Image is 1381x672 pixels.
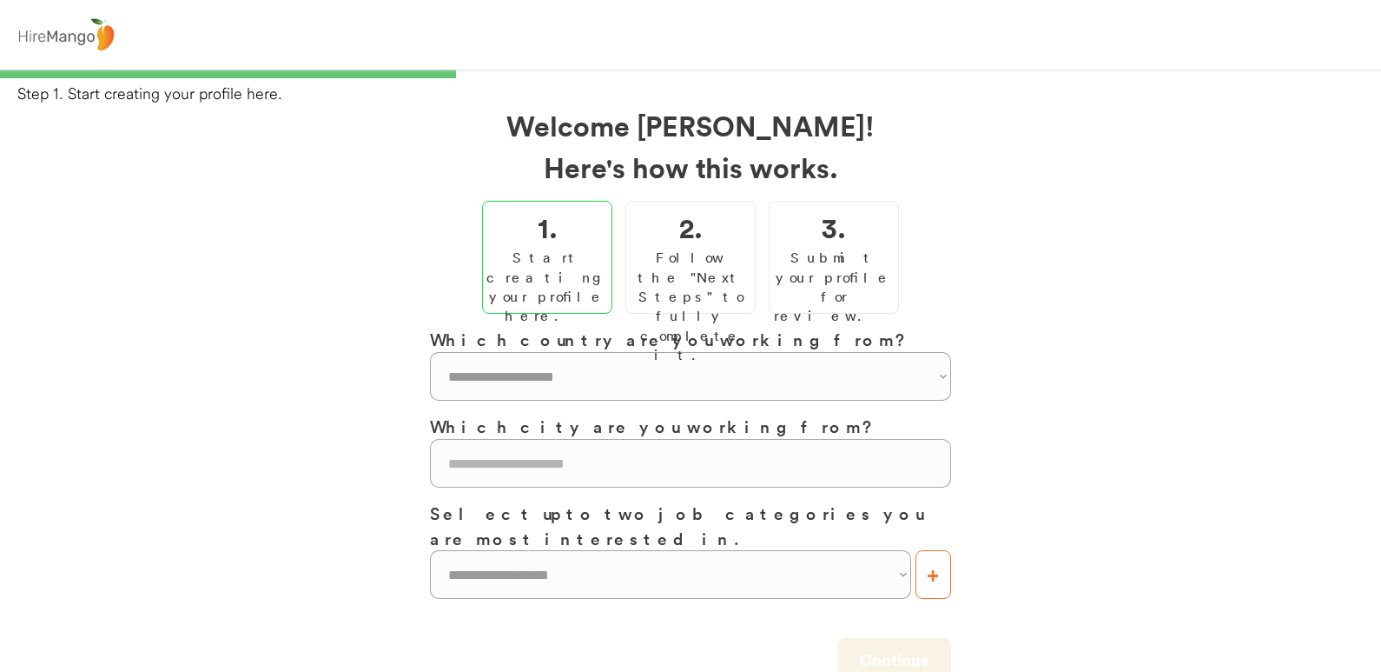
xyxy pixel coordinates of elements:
h2: 3. [822,206,846,248]
img: logo%20-%20hiremango%20gray.png [13,15,119,56]
div: Step 1. Start creating your profile here. [17,83,1381,104]
h2: 1. [538,206,558,248]
h3: Which city are you working from? [430,414,951,439]
button: + [915,550,951,599]
h3: Which country are you working from? [430,327,951,352]
h2: 2. [679,206,703,248]
div: Start creating your profile here. [486,248,608,326]
h2: Welcome [PERSON_NAME]! Here's how this works. [430,104,951,188]
div: Submit your profile for review. [774,248,894,326]
div: 33% [3,70,1378,78]
h3: Select up to two job categories you are most interested in. [430,501,951,550]
div: Follow the "Next Steps" to fully complete it. [631,248,750,364]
